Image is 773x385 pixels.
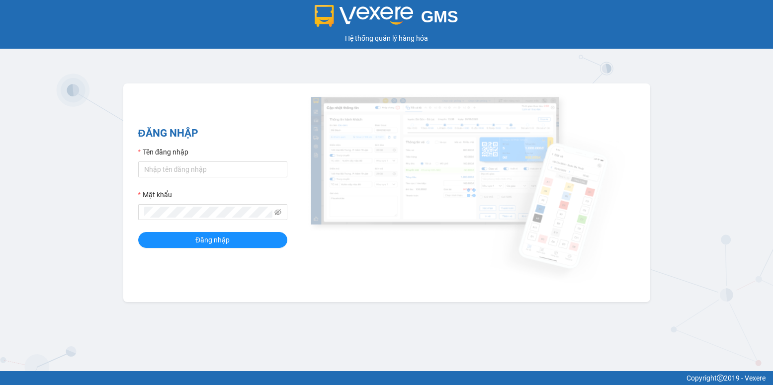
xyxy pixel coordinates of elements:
[138,189,172,200] label: Mật khẩu
[2,33,771,44] div: Hệ thống quản lý hàng hóa
[144,207,272,218] input: Mật khẩu
[138,147,188,157] label: Tên đăng nhập
[195,234,230,245] span: Đăng nhập
[138,125,287,142] h2: ĐĂNG NHẬP
[315,5,413,27] img: logo 2
[274,209,281,216] span: eye-invisible
[315,15,458,23] a: GMS
[7,373,766,384] div: Copyright 2019 - Vexere
[138,232,287,248] button: Đăng nhập
[138,161,287,177] input: Tên đăng nhập
[421,7,458,26] span: GMS
[717,375,724,382] span: copyright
